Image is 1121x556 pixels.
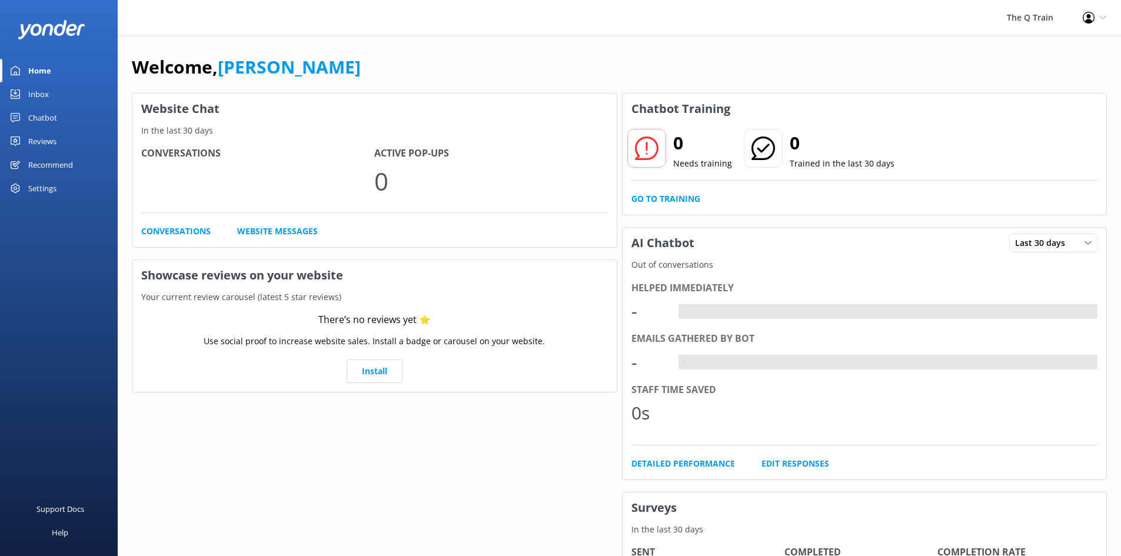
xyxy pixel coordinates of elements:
[623,523,1107,536] p: In the last 30 days
[1015,237,1072,249] span: Last 30 days
[28,153,73,177] div: Recommend
[18,20,85,39] img: yonder-white-logo.png
[141,146,374,161] h4: Conversations
[28,177,56,200] div: Settings
[678,304,687,319] div: -
[623,94,739,124] h3: Chatbot Training
[132,124,617,137] p: In the last 30 days
[631,348,667,377] div: -
[132,291,617,304] p: Your current review carousel (latest 5 star reviews)
[631,331,1098,347] div: Emails gathered by bot
[374,146,607,161] h4: Active Pop-ups
[761,457,829,470] a: Edit Responses
[347,359,403,383] a: Install
[36,497,84,521] div: Support Docs
[52,521,68,544] div: Help
[631,281,1098,296] div: Helped immediately
[318,312,431,328] div: There’s no reviews yet ⭐
[28,59,51,82] div: Home
[204,335,545,348] p: Use social proof to increase website sales. Install a badge or carousel on your website.
[141,225,211,238] a: Conversations
[132,260,617,291] h3: Showcase reviews on your website
[631,297,667,325] div: -
[132,53,361,81] h1: Welcome,
[28,106,57,129] div: Chatbot
[678,355,687,370] div: -
[374,161,607,201] p: 0
[623,258,1107,271] p: Out of conversations
[790,129,894,157] h2: 0
[623,492,1107,523] h3: Surveys
[673,129,732,157] h2: 0
[631,399,667,427] div: 0s
[28,129,56,153] div: Reviews
[673,157,732,170] p: Needs training
[631,382,1098,398] div: Staff time saved
[132,94,617,124] h3: Website Chat
[631,457,735,470] a: Detailed Performance
[790,157,894,170] p: Trained in the last 30 days
[623,228,703,258] h3: AI Chatbot
[237,225,318,238] a: Website Messages
[631,192,700,205] a: Go to Training
[28,82,49,106] div: Inbox
[218,55,361,79] a: [PERSON_NAME]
